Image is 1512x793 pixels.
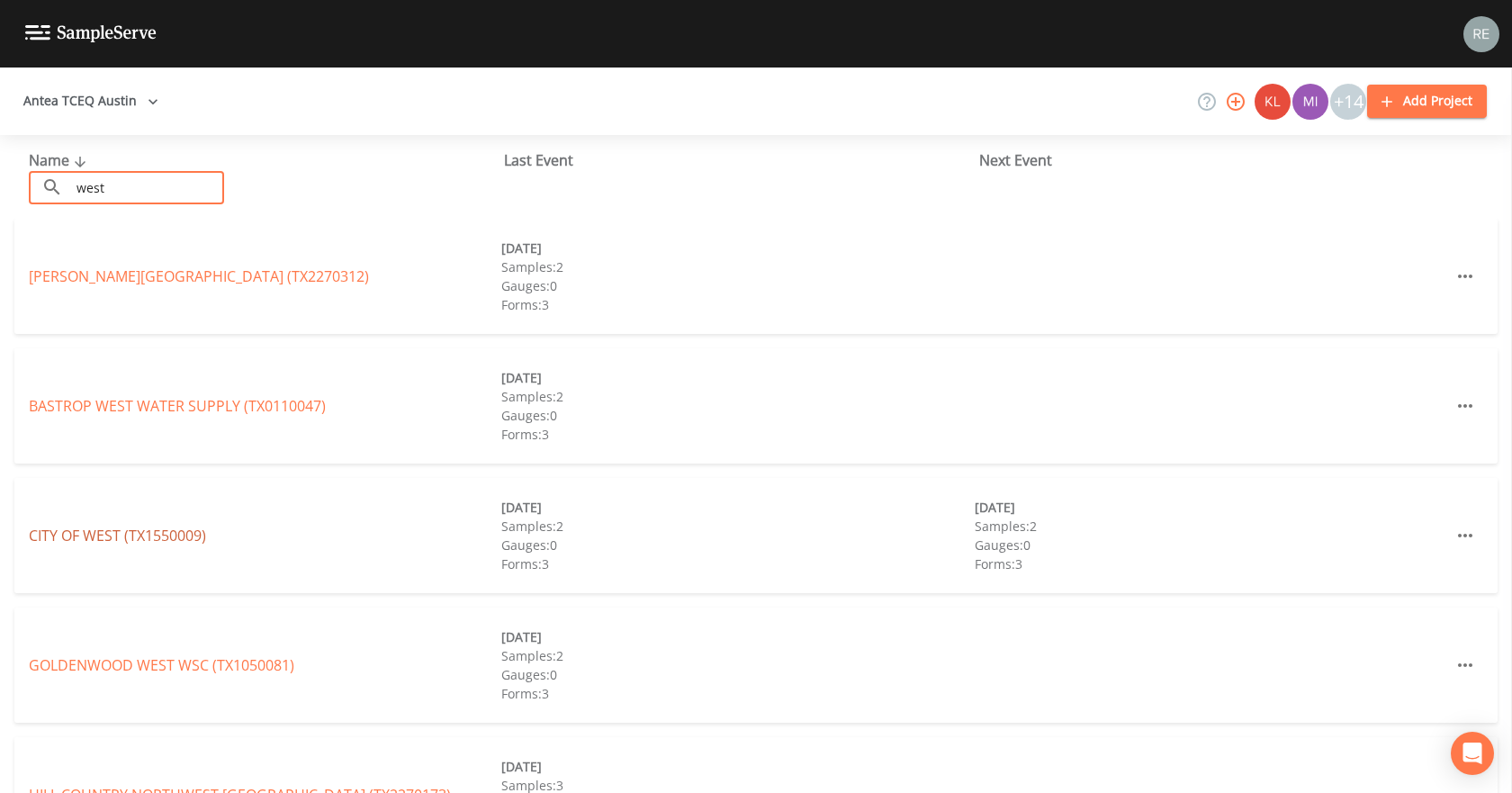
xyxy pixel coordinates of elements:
[979,149,1454,171] div: Next Event
[501,387,974,406] div: Samples: 2
[501,498,974,517] div: [DATE]
[70,171,224,204] input: Search Projects
[501,684,974,703] div: Forms: 3
[1292,84,1328,120] img: a1ea4ff7c53760f38bef77ef7c6649bf
[1451,732,1494,775] div: Open Intercom Messenger
[501,406,974,425] div: Gauges: 0
[1367,85,1487,118] button: Add Project
[501,646,974,665] div: Samples: 2
[501,517,974,536] div: Samples: 2
[1254,84,1291,120] div: Kler Teran
[29,266,369,286] a: [PERSON_NAME][GEOGRAPHIC_DATA] (TX2270312)
[1463,16,1499,52] img: e720f1e92442e99c2aab0e3b783e6548
[29,526,206,545] a: CITY OF WEST (TX1550009)
[1255,84,1291,120] img: 9c4450d90d3b8045b2e5fa62e4f92659
[501,665,974,684] div: Gauges: 0
[975,517,1447,536] div: Samples: 2
[501,257,974,276] div: Samples: 2
[16,85,166,118] button: Antea TCEQ Austin
[501,536,974,554] div: Gauges: 0
[25,25,157,42] img: logo
[29,396,326,416] a: BASTROP WEST WATER SUPPLY (TX0110047)
[1330,84,1366,120] div: +14
[501,368,974,387] div: [DATE]
[975,498,1447,517] div: [DATE]
[501,276,974,295] div: Gauges: 0
[501,239,974,257] div: [DATE]
[29,150,91,170] span: Name
[975,536,1447,554] div: Gauges: 0
[501,757,974,776] div: [DATE]
[975,554,1447,573] div: Forms: 3
[501,295,974,314] div: Forms: 3
[29,655,294,675] a: GOLDENWOOD WEST WSC (TX1050081)
[501,627,974,646] div: [DATE]
[1291,84,1329,120] div: Miriaha Caddie
[504,149,979,171] div: Last Event
[501,425,974,444] div: Forms: 3
[501,554,974,573] div: Forms: 3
